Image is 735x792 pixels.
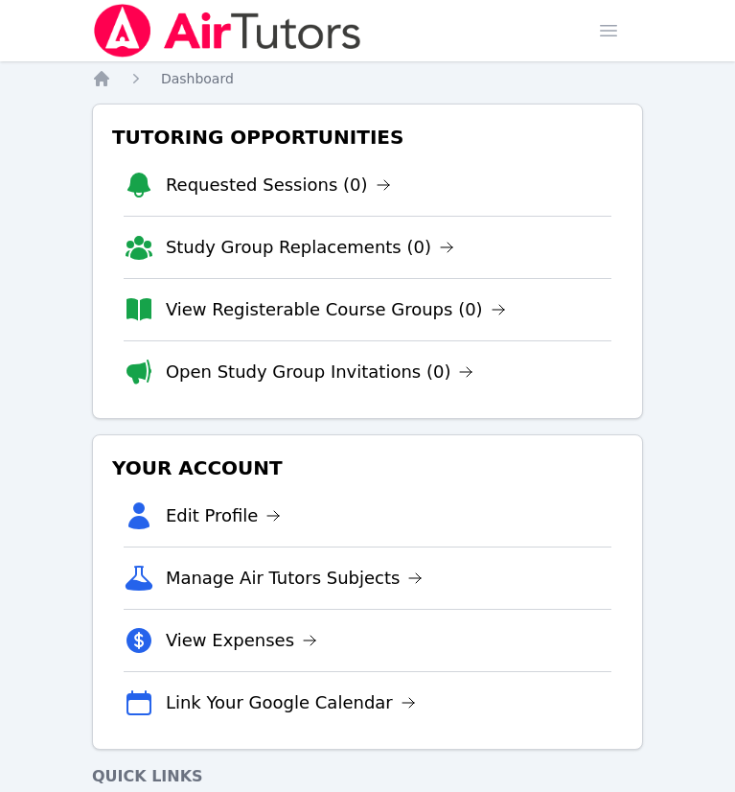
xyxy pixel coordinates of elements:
a: Study Group Replacements (0) [166,234,454,261]
span: Dashboard [161,71,234,86]
a: Open Study Group Invitations (0) [166,359,474,385]
a: Manage Air Tutors Subjects [166,565,424,592]
h3: Your Account [108,451,627,485]
h3: Tutoring Opportunities [108,120,627,154]
a: Dashboard [161,69,234,88]
img: Air Tutors [92,4,363,58]
h4: Quick Links [92,765,643,788]
a: Edit Profile [166,502,282,529]
a: Link Your Google Calendar [166,689,416,716]
a: Requested Sessions (0) [166,172,391,198]
a: View Registerable Course Groups (0) [166,296,506,323]
a: View Expenses [166,627,317,654]
nav: Breadcrumb [92,69,643,88]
